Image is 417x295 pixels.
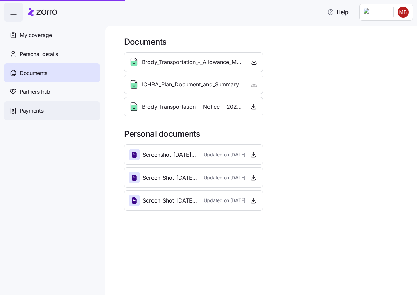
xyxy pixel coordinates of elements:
img: Employer logo [364,8,388,16]
a: Documents [4,63,100,82]
h1: Personal documents [124,129,408,139]
span: Help [327,8,349,16]
span: Brody_Transportation_-_Notice_-_2025.pdf [142,103,243,111]
a: Payments [4,101,100,120]
span: Personal details [20,50,58,58]
span: Updated on [DATE] [204,151,245,158]
span: Payments [20,107,43,115]
button: Help [322,5,354,19]
span: Documents [20,69,47,77]
a: Partners hub [4,82,100,101]
h1: Documents [124,36,408,47]
span: Screen_Shot_[DATE]_at_13.24.09.png [143,196,198,205]
span: My coverage [20,31,52,39]
span: Partners hub [20,88,50,96]
span: Brody_Transportation_-_Allowance_Model_-_2025.pdf [142,58,244,66]
span: Updated on [DATE] [204,197,245,204]
span: Screen_Shot_[DATE]_at_13.16.09.png [143,173,198,182]
img: d9433949585d91735c8e532e5e97682b [398,7,409,18]
a: Personal details [4,45,100,63]
span: Screenshot_[DATE]_at_12.32.42%E2%80%AFPM.png [143,151,198,159]
span: ICHRA_Plan_Document_and_Summary_Plan_Description_-_2025.pdf [142,80,244,89]
span: Updated on [DATE] [204,174,245,181]
a: My coverage [4,26,100,45]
